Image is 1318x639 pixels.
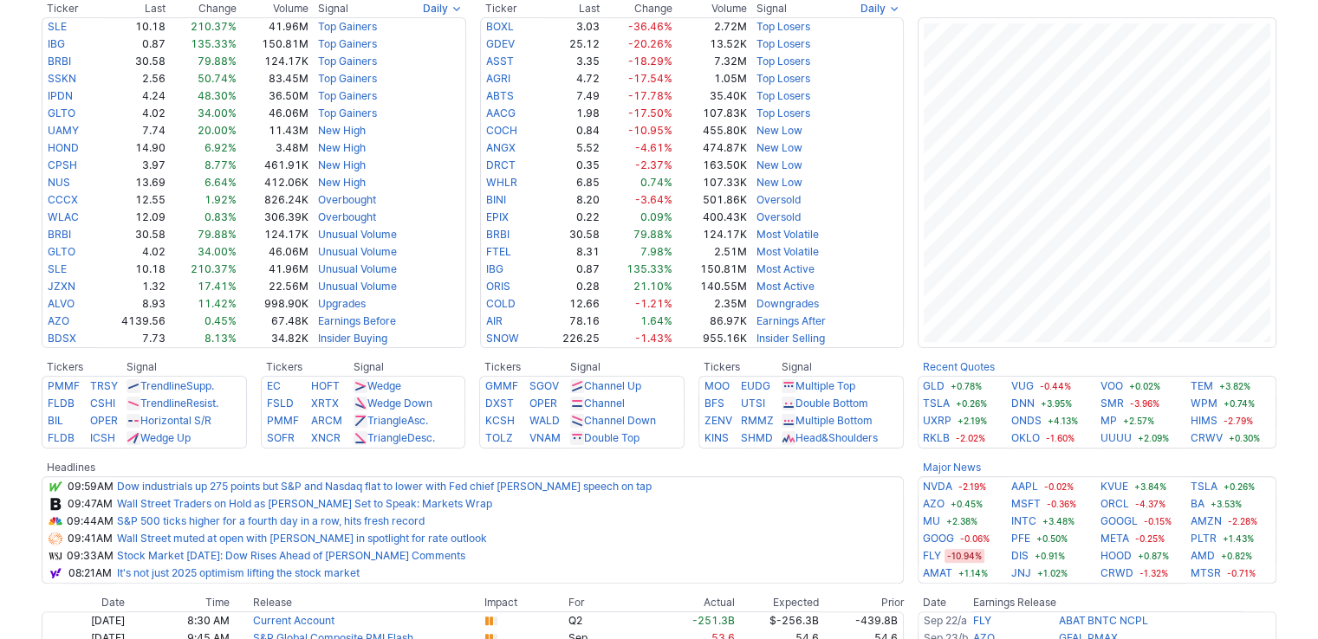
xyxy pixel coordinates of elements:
[1191,495,1204,513] a: BA
[237,53,309,70] td: 124.17K
[541,70,601,87] td: 4.72
[541,87,601,105] td: 7.49
[318,141,366,154] a: New High
[628,72,672,85] span: -17.54%
[485,431,513,444] a: TOLZ
[198,106,237,119] span: 34.00%
[541,122,601,139] td: 0.84
[673,295,748,313] td: 2.35M
[48,280,75,293] a: JZXN
[1100,513,1138,530] a: GOOGL
[1011,478,1038,495] a: AAPL
[486,176,517,189] a: WHLR
[267,379,281,392] a: EC
[318,72,377,85] a: Top Gainers
[486,314,503,327] a: AIR
[267,397,294,410] a: FSLD
[98,313,166,330] td: 4139.56
[1011,412,1042,429] a: ONDS
[541,226,601,243] td: 30.58
[367,431,435,444] a: TriangleDesc.
[98,87,166,105] td: 4.24
[191,20,237,33] span: 210.37%
[673,35,748,53] td: 13.52K
[48,414,63,427] a: BIL
[48,106,75,119] a: GLTO
[486,262,503,275] a: IBG
[486,158,516,171] a: DRCT
[673,226,748,243] td: 124.17K
[923,461,981,474] b: Major News
[98,295,166,313] td: 8.93
[541,139,601,157] td: 5.52
[795,431,878,444] a: Head&Shoulders
[1100,429,1132,447] a: UUUU
[486,193,506,206] a: BINI
[485,414,515,427] a: KCSH
[191,37,237,50] span: 135.33%
[318,280,397,293] a: Unusual Volume
[741,414,774,427] a: RMMZ
[48,158,77,171] a: CPSH
[541,105,601,122] td: 1.98
[1100,530,1129,547] a: META
[486,228,510,241] a: BRBI
[117,480,652,493] a: Dow industrials up 275 points but S&P and Nasdaq flat to lower with Fed chief [PERSON_NAME] speec...
[795,379,855,392] a: Multiple Top
[1100,565,1133,582] a: CRWD
[48,431,75,444] a: FLDB
[485,397,514,410] a: DXST
[267,431,295,444] a: SOFR
[237,295,309,313] td: 998.90K
[48,379,80,392] a: PMMF
[237,209,309,226] td: 306.39K
[48,297,75,310] a: ALVO
[628,106,672,119] span: -17.50%
[756,280,815,293] a: Most Active
[1100,395,1124,412] a: SMR
[673,139,748,157] td: 474.87K
[640,314,672,327] span: 1.64%
[98,35,166,53] td: 0.87
[673,209,748,226] td: 400.43K
[1100,412,1117,429] a: MP
[117,514,425,527] a: S&P 500 ticks higher for a fourth day in a row, hits fresh record
[1191,513,1222,530] a: AMZN
[756,297,819,310] a: Downgrades
[367,414,428,427] a: TriangleAsc.
[628,20,672,33] span: -36.46%
[117,532,487,545] a: Wall Street muted at open with [PERSON_NAME] in spotlight for rate outlook
[318,210,376,223] a: Overbought
[140,379,186,392] span: Trendline
[1191,429,1223,447] a: CRWV
[1191,547,1215,565] a: AMD
[541,313,601,330] td: 78.16
[486,55,514,68] a: ASST
[140,379,214,392] a: TrendlineSupp.
[318,314,396,327] a: Earnings Before
[237,278,309,295] td: 22.56M
[318,37,377,50] a: Top Gainers
[311,397,339,410] a: XRTX
[486,72,510,85] a: AGRI
[923,360,995,373] b: Recent Quotes
[48,55,71,68] a: BRBI
[237,105,309,122] td: 46.06M
[635,158,672,171] span: -2.37%
[98,174,166,191] td: 13.69
[756,193,801,206] a: Oversold
[318,158,366,171] a: New High
[541,157,601,174] td: 0.35
[318,20,377,33] a: Top Gainers
[205,193,237,206] span: 1.92%
[756,2,787,16] span: Signal
[635,141,672,154] span: -4.61%
[529,414,560,427] a: WALD
[673,70,748,87] td: 1.05M
[923,412,951,429] a: UXRP
[541,35,601,53] td: 25.12
[633,228,672,241] span: 79.88%
[117,549,465,562] a: Stock Market [DATE]: Dow Rises Ahead of [PERSON_NAME] Comments
[486,20,514,33] a: BOXL
[486,332,519,345] a: SNOW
